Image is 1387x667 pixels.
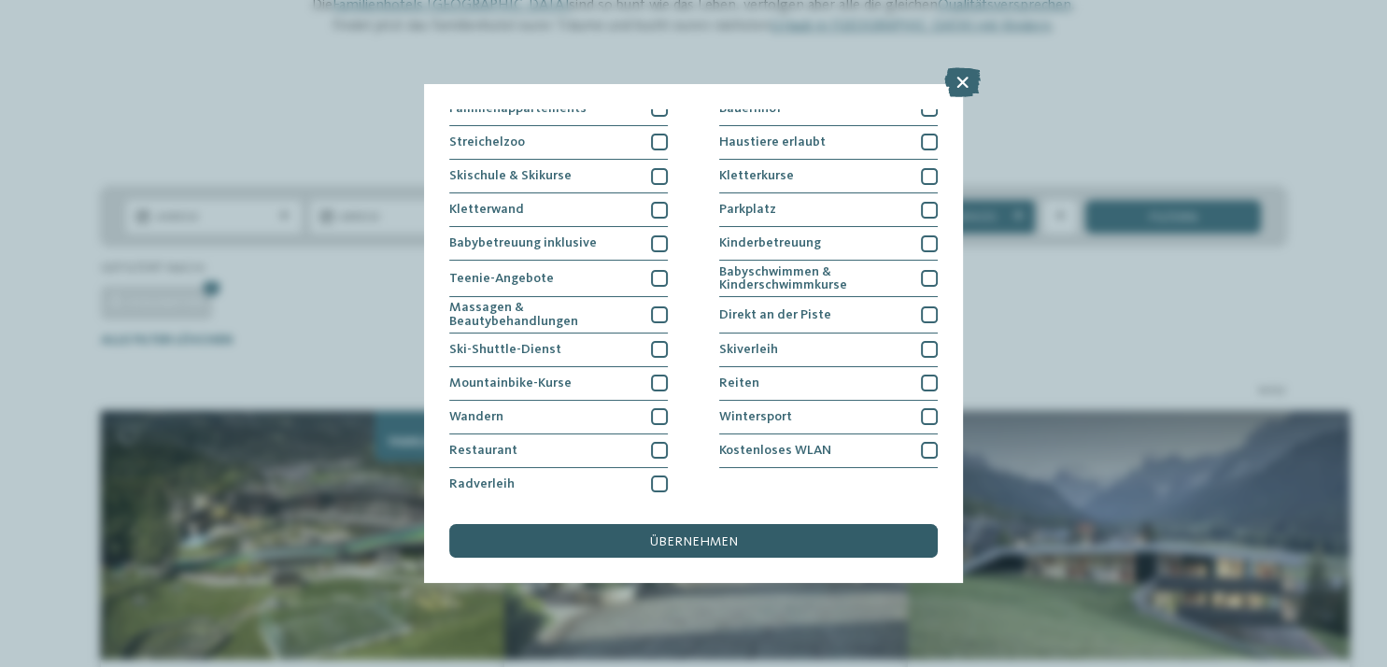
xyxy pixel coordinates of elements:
[719,135,826,149] span: Haustiere erlaubt
[719,308,831,321] span: Direkt an der Piste
[449,444,517,457] span: Restaurant
[449,135,525,149] span: Streichelzoo
[449,343,561,356] span: Ski-Shuttle-Dienst
[650,535,738,548] span: übernehmen
[719,410,792,423] span: Wintersport
[719,376,759,390] span: Reiten
[719,265,909,292] span: Babyschwimmen & Kinderschwimmkurse
[449,410,503,423] span: Wandern
[719,169,794,182] span: Kletterkurse
[449,477,515,490] span: Radverleih
[449,272,554,285] span: Teenie-Angebote
[449,301,639,328] span: Massagen & Beautybehandlungen
[449,169,572,182] span: Skischule & Skikurse
[719,203,776,216] span: Parkplatz
[719,343,778,356] span: Skiverleih
[449,236,597,249] span: Babybetreuung inklusive
[449,102,587,115] span: Familienappartements
[719,444,831,457] span: Kostenloses WLAN
[719,236,821,249] span: Kinderbetreuung
[449,376,572,390] span: Mountainbike-Kurse
[719,102,782,115] span: Bauernhof
[449,203,524,216] span: Kletterwand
